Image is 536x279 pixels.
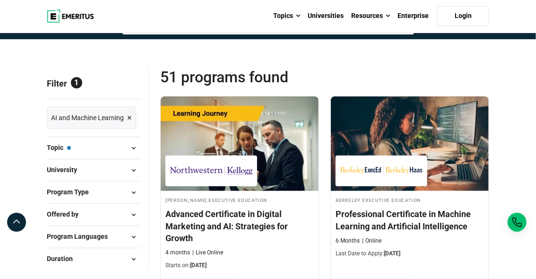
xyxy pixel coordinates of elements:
[384,250,400,257] span: [DATE]
[336,196,484,204] h4: Berkeley Executive Education
[47,252,141,266] button: Duration
[47,141,141,155] button: Topic
[362,237,381,245] p: Online
[47,253,80,264] span: Duration
[47,165,85,175] span: University
[161,96,319,191] img: Advanced Certificate in Digital Marketing and AI: Strategies for Growth | Online Marketing Course
[47,163,141,177] button: University
[47,208,141,222] button: Offered by
[161,96,319,274] a: Marketing Course by Kellogg Executive Education - September 4, 2025 Kellogg Executive Education [...
[71,77,82,88] span: 1
[437,6,489,26] a: Login
[47,187,96,197] span: Program Type
[170,160,252,182] img: Kellogg Executive Education
[336,208,484,232] h4: Professional Certificate in Machine Learning and Artificial Intelligence
[165,208,314,244] h4: Advanced Certificate in Digital Marketing and AI: Strategies for Growth
[47,142,71,153] span: Topic
[47,185,141,200] button: Program Type
[165,249,190,257] p: 4 months
[160,68,325,87] span: 51 Programs found
[336,237,360,245] p: 6 Months
[51,113,124,123] span: AI and Machine Learning
[47,231,115,242] span: Program Languages
[127,111,132,125] span: ×
[165,196,314,204] h4: [PERSON_NAME] Executive Education
[190,262,207,269] span: [DATE]
[112,78,141,91] a: Reset all
[47,107,136,129] a: AI and Machine Learning ×
[192,249,223,257] p: Live Online
[331,96,489,262] a: AI and Machine Learning Course by Berkeley Executive Education - September 4, 2025 Berkeley Execu...
[340,160,423,182] img: Berkeley Executive Education
[336,250,484,258] p: Last Date to Apply:
[165,262,314,270] p: Starts on:
[47,68,141,99] p: Filter
[331,96,489,191] img: Professional Certificate in Machine Learning and Artificial Intelligence | Online AI and Machine ...
[47,230,141,244] button: Program Languages
[47,209,86,219] span: Offered by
